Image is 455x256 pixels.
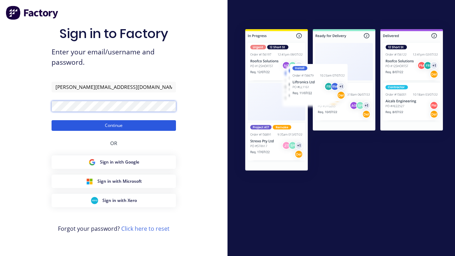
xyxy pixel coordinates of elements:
[52,155,176,169] button: Google Sign inSign in with Google
[52,175,176,188] button: Microsoft Sign inSign in with Microsoft
[59,26,168,41] h1: Sign in to Factory
[52,194,176,207] button: Xero Sign inSign in with Xero
[86,178,93,185] img: Microsoft Sign in
[52,82,176,92] input: Email/Username
[91,197,98,204] img: Xero Sign in
[121,225,170,233] a: Click here to reset
[100,159,139,165] span: Sign in with Google
[89,159,96,166] img: Google Sign in
[52,47,176,68] span: Enter your email/username and password.
[233,18,455,183] img: Sign in
[52,120,176,131] button: Continue
[110,131,117,155] div: OR
[102,197,137,204] span: Sign in with Xero
[58,224,170,233] span: Forgot your password?
[6,6,59,20] img: Factory
[97,178,142,185] span: Sign in with Microsoft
